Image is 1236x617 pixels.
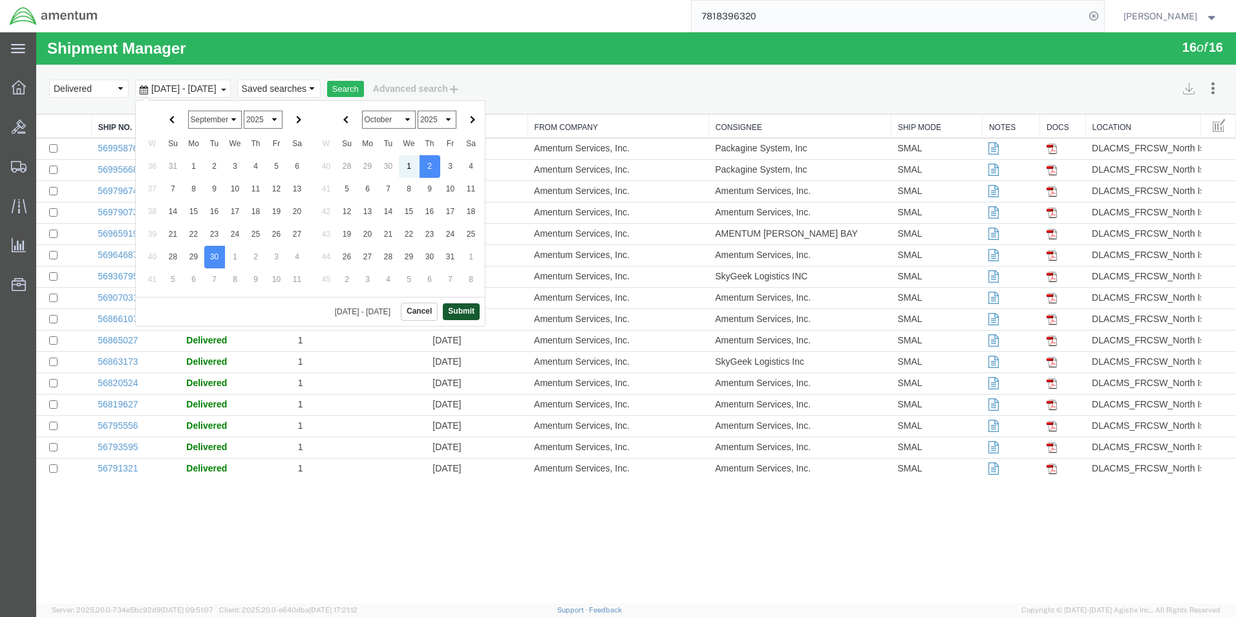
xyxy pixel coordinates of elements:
[321,236,342,259] td: 3
[168,191,189,213] td: 23
[61,153,101,164] a: 56979674
[255,319,390,341] td: 1
[491,106,672,127] td: Amentum Services, Inc.
[390,405,491,426] td: [DATE]
[342,213,363,236] td: 28
[1049,191,1164,213] td: DLACMS_FRCSW_North Island (UA0108)
[62,90,137,101] a: Ship No.
[855,127,946,149] td: SMAL
[855,405,946,426] td: SMAL
[692,1,1085,32] input: Search for shipment number, reference number
[61,217,101,228] a: 56964687
[1010,389,1021,399] img: pdf.gif
[189,100,209,123] th: We
[491,319,672,341] td: Amentum Services, Inc.
[1123,8,1219,24] button: [PERSON_NAME]
[61,196,101,206] a: 56965919
[855,362,946,384] td: SMAL
[280,146,301,168] td: 41
[672,106,855,127] td: Packagine System, Inc
[390,341,491,362] td: [DATE]
[1010,218,1021,228] img: pdf.gif
[280,236,301,259] td: 45
[61,324,101,334] a: 56863173
[1049,170,1164,191] td: DLACMS_FRCSW_North Island (UA0108)
[589,606,622,614] a: Feedback
[127,168,147,191] td: 14
[383,191,404,213] td: 23
[61,431,101,441] a: 56791321
[106,213,127,236] td: 40
[672,234,855,255] td: SkyGeek Logistics INC
[127,100,147,123] th: Su
[491,298,672,319] td: Amentum Services, Inc.
[189,168,209,191] td: 17
[855,213,946,234] td: SMAL
[363,191,383,213] td: 22
[1049,341,1164,362] td: DLACMS_FRCSW_North Island (UA0108)
[672,277,855,298] td: Amentum Services, Inc.
[342,168,363,191] td: 14
[390,319,491,341] td: [DATE]
[251,146,272,168] td: 13
[672,426,855,448] td: Amentum Services, Inc.
[855,298,946,319] td: SMAL
[855,341,946,362] td: SMAL
[672,362,855,384] td: Amentum Services, Inc.
[1010,346,1021,356] img: pdf.gif
[61,367,101,377] a: 56819627
[209,191,230,213] td: 25
[383,168,404,191] td: 16
[1049,106,1164,127] td: DLACMS_FRCSW_North Island (UA0108)
[189,236,209,259] td: 8
[1010,431,1021,442] img: pdf.gif
[150,367,191,377] span: Delivered
[491,234,672,255] td: Amentum Services, Inc.
[106,236,127,259] td: 41
[383,213,404,236] td: 30
[342,146,363,168] td: 7
[1010,197,1021,207] img: pdf.gif
[1010,175,1021,186] img: pdf.gif
[1049,426,1164,448] td: DLACMS_FRCSW_North Island (UA0108)
[855,149,946,170] td: SMAL
[491,213,672,234] td: Amentum Services, Inc.
[491,255,672,277] td: Amentum Services, Inc.
[209,168,230,191] td: 18
[61,175,101,185] a: 56979073
[491,384,672,405] td: Amentum Services, Inc.
[1010,367,1021,378] img: pdf.gif
[425,213,445,236] td: 1
[127,123,147,146] td: 31
[1010,282,1021,292] img: pdf.gif
[404,191,425,213] td: 24
[1056,90,1158,101] a: Location
[953,90,997,101] a: Notes
[1049,234,1164,255] td: DLACMS_FRCSW_North Island (UA0108)
[383,236,404,259] td: 6
[61,303,101,313] a: 56865027
[106,100,127,123] th: W
[230,213,251,236] td: 3
[209,146,230,168] td: 11
[230,100,251,123] th: Fr
[1049,82,1164,106] th: Location
[557,606,590,614] a: Support
[309,606,357,614] span: [DATE] 17:21:12
[209,100,230,123] th: Th
[112,51,184,61] span: Sep 9th 2025 - Oct 9th 2025
[189,123,209,146] td: 3
[150,388,191,398] span: Delivered
[425,123,445,146] td: 4
[321,100,342,123] th: Mo
[1049,255,1164,277] td: DLACMS_FRCSW_North Island (UA0108)
[251,168,272,191] td: 20
[150,431,191,441] span: Delivered
[168,168,189,191] td: 16
[291,49,328,65] button: Search
[862,90,939,101] a: Ship Mode
[491,149,672,170] td: Amentum Services, Inc.
[280,100,301,123] th: W
[672,191,855,213] td: AMENTUM [PERSON_NAME] BAY
[147,146,168,168] td: 8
